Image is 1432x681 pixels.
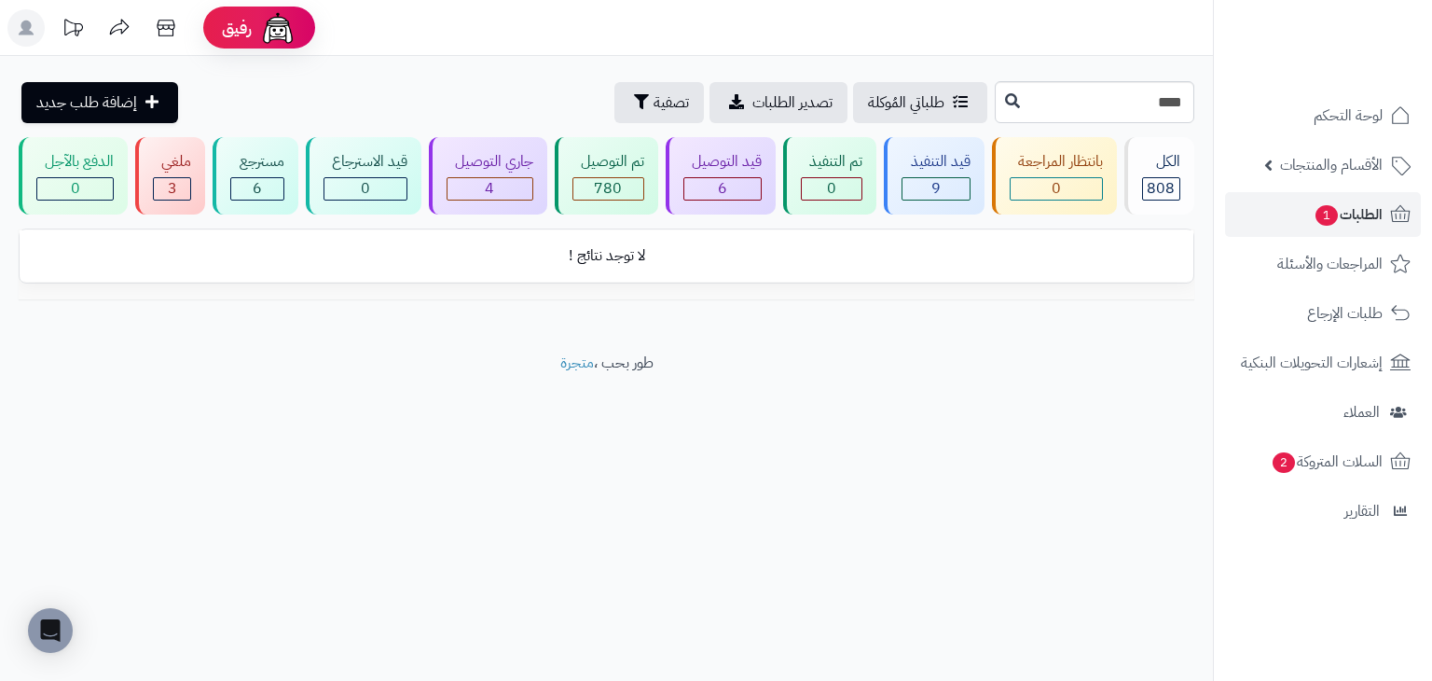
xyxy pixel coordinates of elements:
a: إضافة طلب جديد [21,82,178,123]
a: مسترجع 6 [209,137,301,215]
div: 4 [447,178,532,200]
span: 0 [827,177,836,200]
span: 0 [71,177,80,200]
a: تم التنفيذ 0 [779,137,880,215]
div: 9 [902,178,969,200]
a: بانتظار المراجعة 0 [988,137,1121,215]
a: إشعارات التحويلات البنكية [1225,340,1421,385]
a: السلات المتروكة2 [1225,439,1421,484]
span: السلات المتروكة [1271,449,1383,475]
a: الكل808 [1121,137,1198,215]
span: التقارير [1344,498,1380,524]
span: إضافة طلب جديد [36,91,137,114]
span: 4 [485,177,494,200]
div: 3 [154,178,190,200]
a: الطلبات1 [1225,192,1421,237]
div: ملغي [153,151,191,173]
span: رفيق [222,17,252,39]
div: قيد التنفيذ [902,151,970,173]
a: جاري التوصيل 4 [425,137,551,215]
td: لا توجد نتائج ! [20,230,1193,282]
div: الكل [1142,151,1180,173]
button: تصفية [614,82,704,123]
a: العملاء [1225,390,1421,435]
span: طلبات الإرجاع [1307,300,1383,327]
div: 0 [802,178,861,200]
div: 0 [37,178,113,200]
div: مسترجع [230,151,283,173]
div: 780 [573,178,643,200]
a: قيد الاسترجاع 0 [302,137,425,215]
a: لوحة التحكم [1225,93,1421,138]
a: تحديثات المنصة [49,9,96,51]
span: الأقسام والمنتجات [1280,152,1383,178]
a: ملغي 3 [131,137,209,215]
a: قيد التوصيل 6 [662,137,779,215]
span: 780 [594,177,622,200]
span: إشعارات التحويلات البنكية [1241,350,1383,376]
a: الدفع بالآجل 0 [15,137,131,215]
a: المراجعات والأسئلة [1225,242,1421,286]
img: logo-2.png [1305,44,1414,83]
span: طلباتي المُوكلة [868,91,944,114]
div: تم التوصيل [572,151,644,173]
a: التقارير [1225,489,1421,534]
span: 2 [1273,452,1295,473]
div: تم التنفيذ [801,151,862,173]
img: ai-face.png [259,9,296,47]
a: تصدير الطلبات [709,82,847,123]
span: 3 [168,177,177,200]
div: 6 [684,178,761,200]
span: 6 [253,177,262,200]
div: قيد الاسترجاع [324,151,407,173]
a: طلبات الإرجاع [1225,291,1421,336]
span: المراجعات والأسئلة [1277,251,1383,277]
a: تم التوصيل 780 [551,137,662,215]
span: 808 [1147,177,1175,200]
span: 6 [718,177,727,200]
span: 0 [1052,177,1061,200]
div: Open Intercom Messenger [28,608,73,653]
span: لوحة التحكم [1314,103,1383,129]
div: 0 [1011,178,1102,200]
span: 0 [361,177,370,200]
span: 1 [1315,205,1338,226]
span: تصدير الطلبات [752,91,833,114]
span: العملاء [1343,399,1380,425]
div: قيد التوصيل [683,151,762,173]
a: متجرة [560,352,594,374]
span: الطلبات [1314,202,1383,228]
a: طلباتي المُوكلة [853,82,987,123]
span: تصفية [654,91,689,114]
span: 9 [931,177,941,200]
a: قيد التنفيذ 9 [880,137,987,215]
div: 0 [324,178,406,200]
div: جاري التوصيل [447,151,533,173]
div: الدفع بالآجل [36,151,114,173]
div: بانتظار المراجعة [1010,151,1103,173]
div: 6 [231,178,282,200]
